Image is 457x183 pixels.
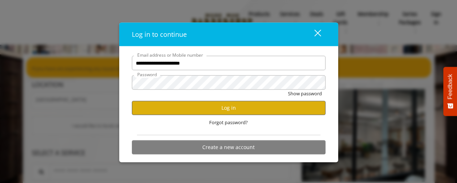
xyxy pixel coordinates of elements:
button: Show password [288,90,322,97]
input: Password [132,75,325,90]
label: Email address or Mobile number [134,52,207,58]
input: Email address or Mobile number [132,56,325,70]
button: Create a new account [132,140,325,154]
span: Forgot password? [209,119,248,126]
div: close dialog [306,29,320,40]
label: Password [134,71,160,78]
span: Log in to continue [132,30,187,39]
span: Feedback [447,74,453,99]
button: Feedback - Show survey [443,67,457,116]
button: Log in [132,101,325,115]
button: close dialog [301,27,325,42]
